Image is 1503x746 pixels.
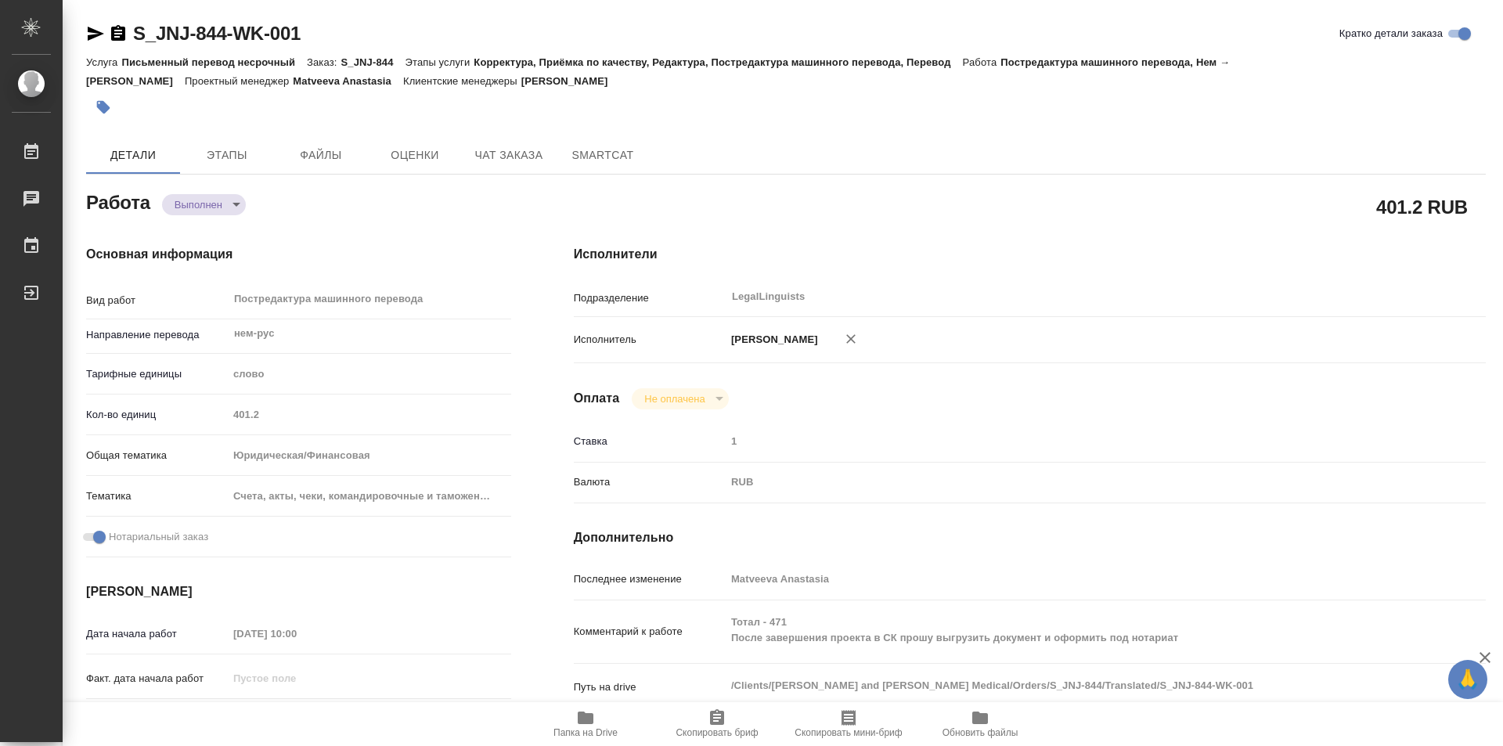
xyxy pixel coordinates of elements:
[726,609,1410,651] textarea: Тотал - 471 После завершения проекта в СК прошу выгрузить документ и оформить под нотариат
[651,702,783,746] button: Скопировать бриф
[228,667,365,690] input: Пустое поле
[574,528,1486,547] h4: Дополнительно
[553,727,618,738] span: Папка на Drive
[283,146,359,165] span: Файлы
[726,332,818,348] p: [PERSON_NAME]
[726,672,1410,699] textarea: /Clients/[PERSON_NAME] and [PERSON_NAME] Medical/Orders/S_JNJ-844/Translated/S_JNJ-844-WK-001
[1454,663,1481,696] span: 🙏
[228,483,511,510] div: Счета, акты, чеки, командировочные и таможенные документы
[96,146,171,165] span: Детали
[565,146,640,165] span: SmartCat
[574,389,620,408] h4: Оплата
[86,407,228,423] p: Кол-во единиц
[86,366,228,382] p: Тарифные единицы
[474,56,962,68] p: Корректура, Приёмка по качеству, Редактура, Постредактура машинного перевода, Перевод
[162,194,246,215] div: Выполнен
[86,671,228,687] p: Факт. дата начала работ
[86,24,105,43] button: Скопировать ссылку для ЯМессенджера
[574,434,726,449] p: Ставка
[1448,660,1487,699] button: 🙏
[943,727,1018,738] span: Обновить файлы
[109,529,208,545] span: Нотариальный заказ
[293,75,403,87] p: Matveeva Anastasia
[86,187,150,215] h2: Работа
[86,245,511,264] h4: Основная информация
[726,469,1410,496] div: RUB
[1339,26,1443,41] span: Кратко детали заказа
[377,146,452,165] span: Оценки
[521,75,620,87] p: [PERSON_NAME]
[963,56,1001,68] p: Работа
[228,361,511,387] div: слово
[405,56,474,68] p: Этапы услуги
[86,582,511,601] h4: [PERSON_NAME]
[574,290,726,306] p: Подразделение
[228,403,511,426] input: Пустое поле
[86,327,228,343] p: Направление перевода
[795,727,902,738] span: Скопировать мини-бриф
[86,90,121,124] button: Добавить тэг
[341,56,405,68] p: S_JNJ-844
[170,198,227,211] button: Выполнен
[403,75,521,87] p: Клиентские менеджеры
[86,293,228,308] p: Вид работ
[109,24,128,43] button: Скопировать ссылку
[86,448,228,463] p: Общая тематика
[574,679,726,695] p: Путь на drive
[640,392,709,405] button: Не оплачена
[228,442,511,469] div: Юридическая/Финансовая
[185,75,293,87] p: Проектный менеджер
[574,624,726,640] p: Комментарий к работе
[228,622,365,645] input: Пустое поле
[834,322,868,356] button: Удалить исполнителя
[574,245,1486,264] h4: Исполнители
[726,568,1410,590] input: Пустое поле
[520,702,651,746] button: Папка на Drive
[676,727,758,738] span: Скопировать бриф
[86,56,121,68] p: Услуга
[86,626,228,642] p: Дата начала работ
[133,23,301,44] a: S_JNJ-844-WK-001
[471,146,546,165] span: Чат заказа
[726,430,1410,452] input: Пустое поле
[574,474,726,490] p: Валюта
[783,702,914,746] button: Скопировать мини-бриф
[189,146,265,165] span: Этапы
[1376,193,1468,220] h2: 401.2 RUB
[86,488,228,504] p: Тематика
[914,702,1046,746] button: Обновить файлы
[574,571,726,587] p: Последнее изменение
[121,56,307,68] p: Письменный перевод несрочный
[307,56,341,68] p: Заказ:
[632,388,728,409] div: Выполнен
[574,332,726,348] p: Исполнитель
